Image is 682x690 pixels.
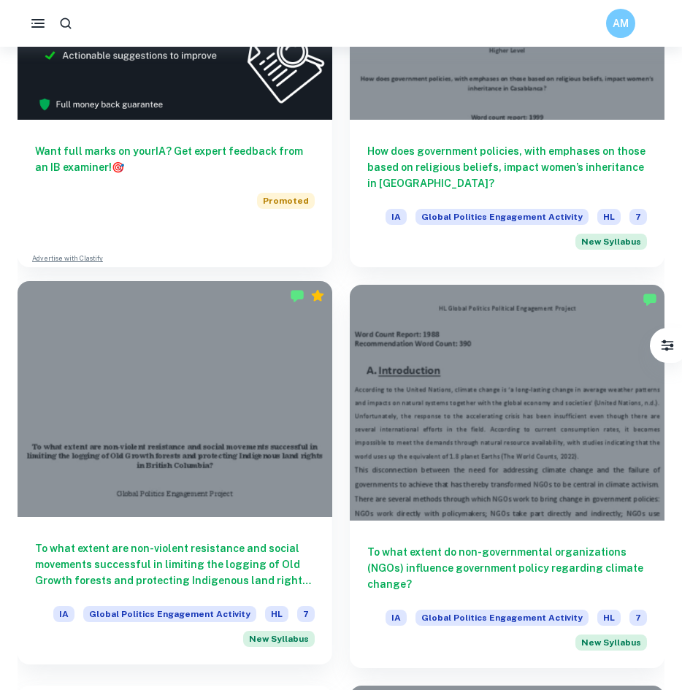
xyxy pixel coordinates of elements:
[297,606,315,622] span: 7
[386,610,407,626] span: IA
[597,610,621,626] span: HL
[575,635,647,651] div: Starting from the May 2026 session, the Global Politics Engagement Activity requirements have cha...
[53,606,74,622] span: IA
[613,15,629,31] h6: AM
[653,331,682,360] button: Filter
[367,143,647,191] h6: How does government policies, with emphases on those based on religious beliefs, impact women’s i...
[18,285,332,668] a: To what extent are non-violent resistance and social movements successful in limiting the logging...
[629,610,647,626] span: 7
[575,234,647,250] div: Starting from the May 2026 session, the Global Politics Engagement Activity requirements have cha...
[386,209,407,225] span: IA
[597,209,621,225] span: HL
[310,288,325,303] div: Premium
[243,631,315,647] span: New Syllabus
[265,606,288,622] span: HL
[575,234,647,250] span: New Syllabus
[367,544,647,592] h6: To what extent do non-governmental organizations (NGOs) influence government policy regarding cli...
[415,209,589,225] span: Global Politics Engagement Activity
[643,292,657,307] img: Marked
[257,193,315,209] span: Promoted
[290,288,304,303] img: Marked
[629,209,647,225] span: 7
[415,610,589,626] span: Global Politics Engagement Activity
[112,161,124,173] span: 🎯
[35,143,315,175] h6: Want full marks on your IA ? Get expert feedback from an IB examiner!
[350,285,664,668] a: To what extent do non-governmental organizations (NGOs) influence government policy regarding cli...
[606,9,635,38] button: AM
[35,540,315,589] h6: To what extent are non-violent resistance and social movements successful in limiting the logging...
[83,606,256,622] span: Global Politics Engagement Activity
[575,635,647,651] span: New Syllabus
[32,253,103,264] a: Advertise with Clastify
[243,631,315,647] div: Starting from the May 2026 session, the Global Politics Engagement Activity requirements have cha...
